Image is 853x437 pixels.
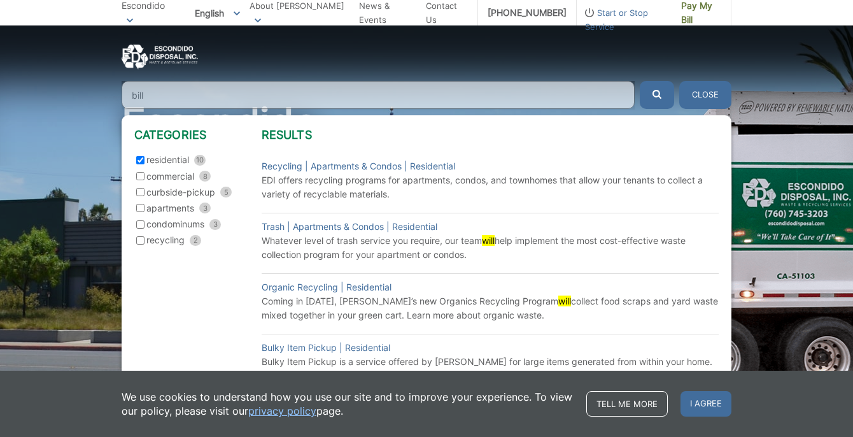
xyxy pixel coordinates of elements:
span: commercial [146,169,194,183]
span: 2 [190,235,201,246]
span: English [185,3,250,24]
span: I agree [680,391,731,417]
span: recycling [146,233,185,247]
a: EDCD logo. Return to the homepage. [122,45,198,69]
span: curbside-pickup [146,185,215,199]
input: recycling 2 [136,236,145,245]
span: 10 [194,155,206,166]
a: Tell me more [586,391,668,417]
p: Whatever level of trash service you require, our team help implement the most cost-effective wast... [262,234,719,262]
mark: will [558,296,571,306]
span: 5 [220,187,232,197]
button: Submit the search query. [640,81,674,109]
span: 8 [199,171,211,182]
input: residential 10 [136,156,145,164]
input: condominums 3 [136,220,145,229]
input: Search [122,81,635,109]
p: EDI offers recycling programs for apartments, condos, and townhomes that allow your tenants to co... [262,173,719,201]
span: 3 [209,219,221,230]
a: Organic Recycling | Residential [262,280,391,294]
span: condominums [146,217,204,231]
a: Recycling | Apartments & Condos | Residential [262,159,455,173]
a: Trash | Apartments & Condos | Residential [262,220,437,234]
input: commercial 8 [136,172,145,180]
input: curbside-pickup 5 [136,188,145,196]
span: residential [146,153,189,167]
p: We use cookies to understand how you use our site and to improve your experience. To view our pol... [122,390,574,418]
span: apartments [146,201,194,215]
h3: Results [262,128,719,142]
a: privacy policy [248,404,316,418]
p: Coming in [DATE], [PERSON_NAME]’s new Organics Recycling Program collect food scraps and yard was... [262,294,719,322]
p: Bulky Item Pickup is a service offered by [PERSON_NAME] for large items generated from within you... [262,355,719,383]
span: 3 [199,203,211,213]
mark: will [482,235,495,246]
input: apartments 3 [136,204,145,212]
a: Bulky Item Pickup | Residential [262,341,390,355]
h3: Categories [134,128,262,142]
button: Close [679,81,731,109]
